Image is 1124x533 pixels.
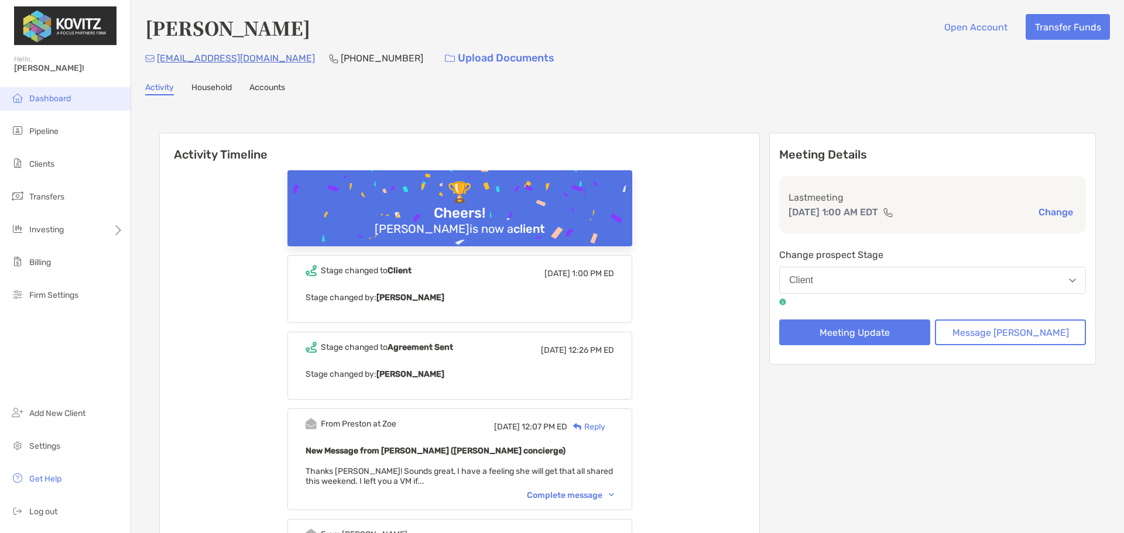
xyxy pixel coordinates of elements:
[779,319,930,345] button: Meeting Update
[145,55,155,62] img: Email Icon
[329,54,338,63] img: Phone Icon
[29,474,61,484] span: Get Help
[287,170,632,271] img: Confetti
[29,441,60,451] span: Settings
[306,265,317,276] img: Event icon
[443,181,477,205] div: 🏆
[29,290,78,300] span: Firm Settings
[388,342,453,352] b: Agreement Sent
[29,159,54,169] span: Clients
[321,266,412,276] div: Stage changed to
[779,247,1086,262] p: Change prospect Stage
[376,369,444,379] b: [PERSON_NAME]
[376,293,444,302] b: [PERSON_NAME]
[11,255,25,269] img: billing icon
[494,422,520,432] span: [DATE]
[522,422,567,432] span: 12:07 PM ED
[306,367,614,381] p: Stage changed by:
[779,147,1086,162] p: Meeting Details
[789,190,1077,205] p: Last meeting
[11,405,25,419] img: add_new_client icon
[541,345,567,355] span: [DATE]
[29,192,64,202] span: Transfers
[191,82,232,95] a: Household
[29,126,59,136] span: Pipeline
[157,51,315,66] p: [EMAIL_ADDRESS][DOMAIN_NAME]
[14,5,116,47] img: Zoe Logo
[779,267,1086,294] button: Client
[249,82,285,95] a: Accounts
[11,123,25,137] img: pipeline icon
[573,423,582,431] img: Reply icon
[388,266,412,276] b: Client
[437,46,562,71] a: Upload Documents
[306,290,614,305] p: Stage changed by:
[779,298,786,305] img: tooltip
[11,504,25,518] img: logout icon
[609,493,614,497] img: Chevron icon
[1035,206,1077,218] button: Change
[29,507,57,517] span: Log out
[306,418,317,429] img: Event icon
[935,319,1086,345] button: Message [PERSON_NAME]
[145,14,310,41] h4: [PERSON_NAME]
[1069,278,1076,283] img: Open dropdown arrow
[370,222,550,236] div: [PERSON_NAME] is now a
[544,269,570,278] span: [DATE]
[513,222,545,236] b: client
[160,133,759,161] h6: Activity Timeline
[429,205,490,222] div: Cheers!
[1026,14,1110,40] button: Transfer Funds
[321,419,396,429] div: From Preston at Zoe
[883,208,893,217] img: communication type
[145,82,174,95] a: Activity
[306,342,317,353] img: Event icon
[572,269,614,278] span: 1:00 PM ED
[29,408,85,418] span: Add New Client
[11,222,25,236] img: investing icon
[306,466,613,486] span: Thanks [PERSON_NAME]! Sounds great, I have a feeling she will get that all shared this weekend. I...
[11,438,25,452] img: settings icon
[11,91,25,105] img: dashboard icon
[789,205,878,219] p: [DATE] 1:00 AM EDT
[11,287,25,301] img: firm-settings icon
[29,225,64,235] span: Investing
[29,257,51,267] span: Billing
[11,156,25,170] img: clients icon
[567,421,605,433] div: Reply
[11,471,25,485] img: get-help icon
[11,189,25,203] img: transfers icon
[14,63,124,73] span: [PERSON_NAME]!
[341,51,423,66] p: [PHONE_NUMBER]
[935,14,1016,40] button: Open Account
[321,342,453,352] div: Stage changed to
[789,275,813,286] div: Client
[568,345,614,355] span: 12:26 PM ED
[306,446,566,456] b: New Message from [PERSON_NAME] ([PERSON_NAME] concierge)
[445,54,455,63] img: button icon
[527,490,614,500] div: Complete message
[29,94,71,104] span: Dashboard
